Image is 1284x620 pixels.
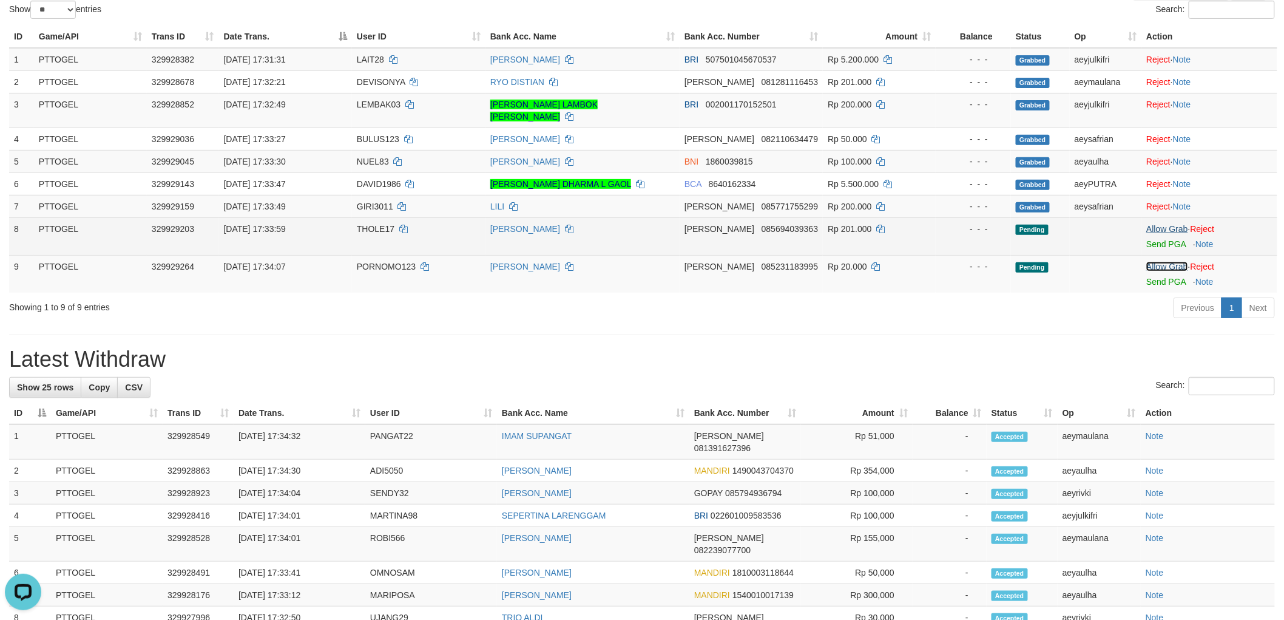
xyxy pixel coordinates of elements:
[152,202,194,211] span: 329929159
[34,70,147,93] td: PTTOGEL
[17,383,73,392] span: Show 25 rows
[152,157,194,166] span: 329929045
[152,224,194,234] span: 329929203
[801,505,913,527] td: Rp 100,000
[81,377,118,398] a: Copy
[9,402,51,424] th: ID: activate to sort column descending
[163,402,234,424] th: Trans ID: activate to sort column ascending
[1016,180,1050,190] span: Grabbed
[234,460,365,482] td: [DATE] 17:34:30
[9,562,51,584] td: 6
[1058,460,1141,482] td: aeyaulha
[941,133,1006,145] div: - - -
[1058,584,1141,607] td: aeyaulha
[706,100,777,109] span: Copy 002001170152501 to clipboard
[502,466,572,475] a: [PERSON_NAME]
[680,26,823,48] th: Bank Acc. Number: activate to sort column ascending
[224,262,286,271] span: [DATE] 17:34:07
[1191,262,1215,271] a: Reject
[365,584,497,607] td: MARIPOSA
[762,202,818,211] span: Copy 085771755299 to clipboard
[34,26,147,48] th: Game/API: activate to sort column ascending
[1141,93,1277,128] td: ·
[1173,179,1191,189] a: Note
[694,590,730,600] span: MANDIRI
[992,466,1028,477] span: Accepted
[352,26,485,48] th: User ID: activate to sort column ascending
[913,562,987,584] td: -
[1146,262,1190,271] span: ·
[823,26,936,48] th: Amount: activate to sort column ascending
[1146,224,1190,234] span: ·
[1070,93,1142,128] td: aeyjulkifri
[801,482,913,505] td: Rp 100,000
[1070,48,1142,71] td: aeyjulkifri
[913,424,987,460] td: -
[51,527,163,562] td: PTTOGEL
[1016,157,1050,168] span: Grabbed
[1156,377,1275,395] label: Search:
[224,224,286,234] span: [DATE] 17:33:59
[365,460,497,482] td: ADI5050
[224,179,286,189] span: [DATE] 17:33:47
[163,527,234,562] td: 329928528
[762,262,818,271] span: Copy 085231183995 to clipboard
[941,178,1006,190] div: - - -
[828,55,879,64] span: Rp 5.200.000
[163,424,234,460] td: 329928549
[34,255,147,293] td: PTTOGEL
[684,224,754,234] span: [PERSON_NAME]
[1195,239,1214,249] a: Note
[117,377,150,398] a: CSV
[762,134,818,144] span: Copy 082110634479 to clipboard
[163,482,234,505] td: 329928923
[1146,100,1171,109] a: Reject
[684,77,754,87] span: [PERSON_NAME]
[485,26,680,48] th: Bank Acc. Name: activate to sort column ascending
[9,460,51,482] td: 2
[357,100,400,109] span: LEMBAK03
[502,511,606,520] a: SEPERTINA LARENGGAM
[694,568,730,577] span: MANDIRI
[490,224,560,234] a: [PERSON_NAME]
[941,53,1006,66] div: - - -
[152,179,194,189] span: 329929143
[490,179,631,189] a: [PERSON_NAME] DHARMA L GAOL
[684,262,754,271] span: [PERSON_NAME]
[1058,482,1141,505] td: aeyrivki
[9,48,34,71] td: 1
[1146,55,1171,64] a: Reject
[694,466,730,475] span: MANDIRI
[694,443,751,453] span: Copy 081391627396 to clipboard
[51,505,163,527] td: PTTOGEL
[30,1,76,19] select: Showentries
[828,100,871,109] span: Rp 200.000
[1173,157,1191,166] a: Note
[490,202,504,211] a: LILI
[357,77,405,87] span: DEVISONYA
[1146,134,1171,144] a: Reject
[51,482,163,505] td: PTTOGEL
[1141,217,1277,255] td: ·
[1146,277,1186,287] a: Send PGA
[490,134,560,144] a: [PERSON_NAME]
[9,70,34,93] td: 2
[9,93,34,128] td: 3
[234,584,365,607] td: [DATE] 17:33:12
[357,55,384,64] span: LAIT28
[89,383,110,392] span: Copy
[502,590,572,600] a: [PERSON_NAME]
[1070,150,1142,172] td: aeyaulha
[762,77,818,87] span: Copy 081281116453 to clipboard
[502,488,572,498] a: [PERSON_NAME]
[1189,377,1275,395] input: Search:
[762,224,818,234] span: Copy 085694039363 to clipboard
[828,77,871,87] span: Rp 201.000
[365,402,497,424] th: User ID: activate to sort column ascending
[992,432,1028,442] span: Accepted
[224,100,286,109] span: [DATE] 17:32:49
[1221,298,1242,318] a: 1
[1058,527,1141,562] td: aeymaulana
[1141,255,1277,293] td: ·
[992,568,1028,579] span: Accepted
